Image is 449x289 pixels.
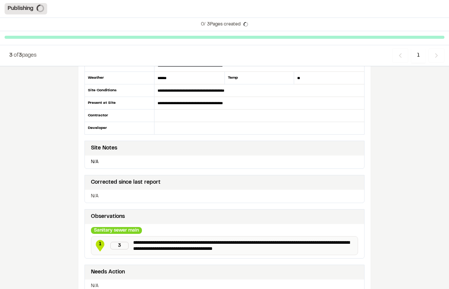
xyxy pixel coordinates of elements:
[19,53,22,58] span: 3
[84,72,154,84] div: Weather
[84,84,154,97] div: Site Conditions
[9,53,13,58] span: 3
[84,122,154,134] div: Developer
[84,97,154,110] div: Present at Site
[94,241,106,248] span: 1
[91,268,125,276] div: Needs Action
[9,51,37,60] p: of pages
[91,227,142,234] div: Sanitary sewer main
[88,159,361,165] p: N/A
[201,21,240,28] p: 0 /
[207,21,240,28] span: 3 Pages created
[91,178,161,187] div: Corrected since last report
[5,3,47,14] div: Publishing
[392,48,444,63] nav: Navigation
[91,213,125,221] div: Observations
[91,193,358,200] p: N/A
[91,144,117,152] div: Site Notes
[84,110,154,122] div: Contractor
[110,242,129,249] div: 3
[224,72,295,84] div: Temp
[411,48,425,63] span: 1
